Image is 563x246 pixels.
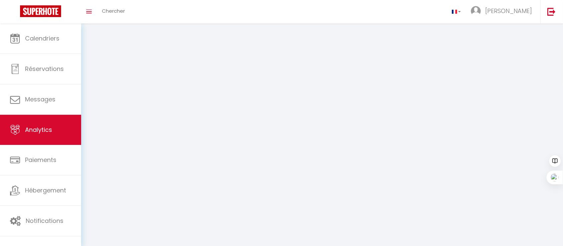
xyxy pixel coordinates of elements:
span: [PERSON_NAME] [485,7,532,15]
button: Ouvrir le widget de chat LiveChat [5,3,25,23]
span: Notifications [26,217,63,225]
span: Calendriers [25,34,59,43]
span: Hébergement [25,186,66,194]
img: Super Booking [20,5,61,17]
span: Analytics [25,126,52,134]
span: Chercher [102,7,125,14]
span: Réservations [25,65,64,73]
img: ... [471,6,481,16]
img: logout [547,7,556,16]
span: Messages [25,95,55,103]
span: Paiements [25,156,56,164]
